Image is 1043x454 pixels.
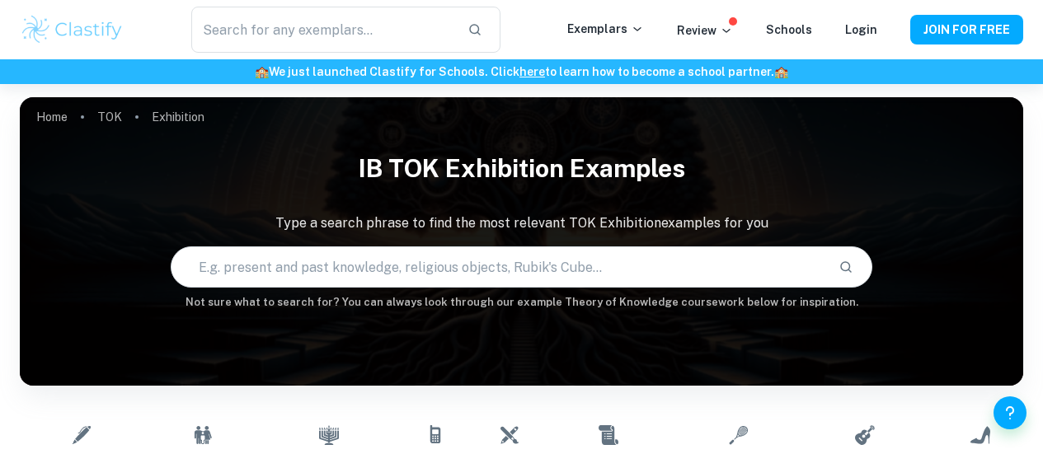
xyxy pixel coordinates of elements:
button: Search [832,253,860,281]
a: Home [36,105,68,129]
a: Login [845,23,877,36]
span: 🏫 [774,65,788,78]
span: 🏫 [255,65,269,78]
h6: We just launched Clastify for Schools. Click to learn how to become a school partner. [3,63,1040,81]
h6: Not sure what to search for? You can always look through our example Theory of Knowledge coursewo... [20,294,1023,311]
p: Review [677,21,733,40]
h1: IB TOK Exhibition examples [20,143,1023,194]
button: JOIN FOR FREE [910,15,1023,44]
p: Exhibition [152,108,204,126]
a: here [519,65,545,78]
button: Help and Feedback [994,396,1027,429]
input: E.g. present and past knowledge, religious objects, Rubik's Cube... [171,244,826,290]
input: Search for any exemplars... [191,7,455,53]
p: Type a search phrase to find the most relevant TOK Exhibition examples for you [20,213,1023,233]
a: TOK [97,105,122,129]
a: Schools [766,23,812,36]
p: Exemplars [567,20,644,38]
img: Clastify logo [20,13,125,46]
